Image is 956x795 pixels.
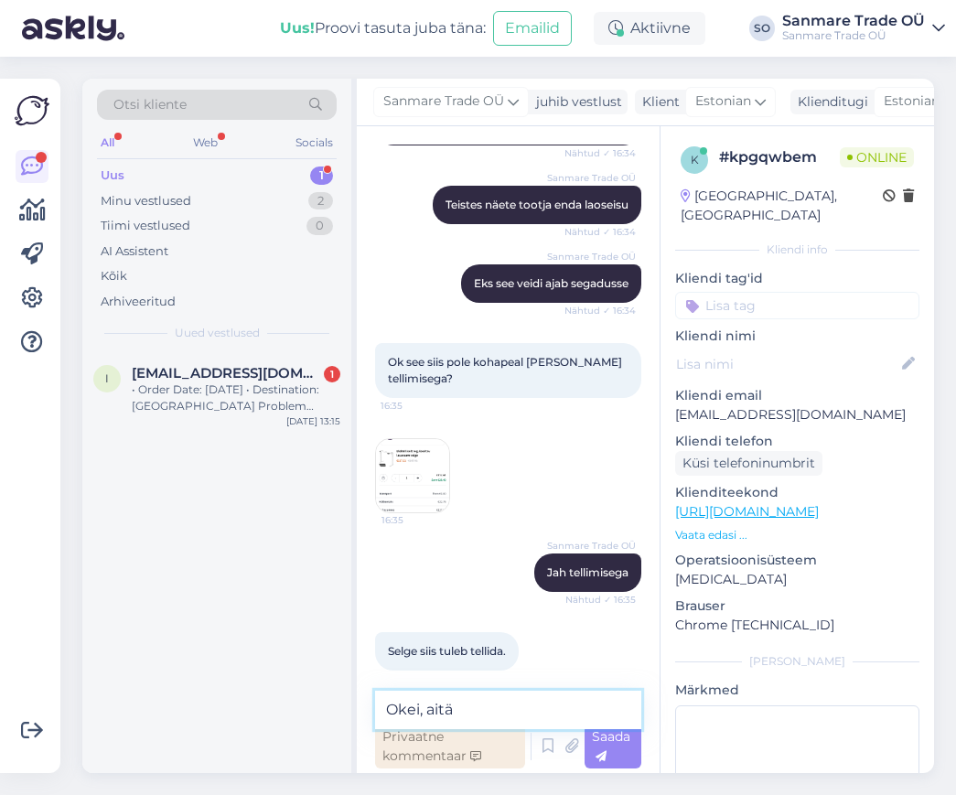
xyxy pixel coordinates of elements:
[101,267,127,285] div: Kõik
[675,292,919,319] input: Lisa tag
[675,405,919,424] p: [EMAIL_ADDRESS][DOMAIN_NAME]
[675,596,919,616] p: Brauser
[675,551,919,570] p: Operatsioonisüsteem
[691,153,699,167] span: k
[675,681,919,700] p: Märkmed
[381,513,450,527] span: 16:35
[675,327,919,346] p: Kliendi nimi
[675,570,919,589] p: [MEDICAL_DATA]
[280,19,315,37] b: Uus!
[132,365,322,381] span: ilyasw516@gmail.com
[719,146,840,168] div: # kpgqwbem
[547,539,636,553] span: Sanmare Trade OÜ
[675,432,919,451] p: Kliendi telefon
[15,93,49,128] img: Askly Logo
[324,366,340,382] div: 1
[884,91,940,112] span: Estonian
[105,371,109,385] span: i
[308,192,333,210] div: 2
[675,483,919,502] p: Klienditeekond
[381,399,449,413] span: 16:35
[681,187,883,225] div: [GEOGRAPHIC_DATA], [GEOGRAPHIC_DATA]
[675,653,919,670] div: [PERSON_NAME]
[101,242,168,261] div: AI Assistent
[564,304,636,317] span: Nähtud ✓ 16:34
[381,671,449,685] span: 16:36
[286,414,340,428] div: [DATE] 13:15
[175,325,260,341] span: Uued vestlused
[547,250,636,263] span: Sanmare Trade OÜ
[292,131,337,155] div: Socials
[375,725,525,768] div: Privaatne kommentaar
[280,17,486,39] div: Proovi tasuta juba täna:
[675,451,822,476] div: Küsi telefoninumbrit
[132,381,340,414] div: • Order Date: [DATE] • Destination: [GEOGRAPHIC_DATA] Problem Details: 1. The first shipment was ...
[189,131,221,155] div: Web
[376,439,449,512] img: Attachment
[306,217,333,235] div: 0
[375,691,641,729] textarea: Okei, ait
[676,354,898,374] input: Lisa nimi
[101,217,190,235] div: Tiimi vestlused
[493,11,572,46] button: Emailid
[101,192,191,210] div: Minu vestlused
[565,593,636,607] span: Nähtud ✓ 16:35
[388,644,506,658] span: Selge siis tuleb tellida.
[790,92,868,112] div: Klienditugi
[594,12,705,45] div: Aktiivne
[446,198,628,211] span: Teistes näete tootja enda laoseisu
[675,269,919,288] p: Kliendi tag'id
[474,276,628,290] span: Eks see veidi ajab segadusse
[310,167,333,185] div: 1
[529,92,622,112] div: juhib vestlust
[782,28,925,43] div: Sanmare Trade OÜ
[840,147,914,167] span: Online
[695,91,751,112] span: Estonian
[782,14,945,43] a: Sanmare Trade OÜSanmare Trade OÜ
[749,16,775,41] div: SO
[383,91,504,112] span: Sanmare Trade OÜ
[547,565,628,579] span: Jah tellimisega
[101,293,176,311] div: Arhiveeritud
[782,14,925,28] div: Sanmare Trade OÜ
[547,171,636,185] span: Sanmare Trade OÜ
[101,167,124,185] div: Uus
[675,616,919,635] p: Chrome [TECHNICAL_ID]
[388,355,625,385] span: Ok see siis pole kohapeal [PERSON_NAME] tellimisega?
[675,242,919,258] div: Kliendi info
[635,92,680,112] div: Klient
[675,527,919,543] p: Vaata edasi ...
[675,503,819,520] a: [URL][DOMAIN_NAME]
[564,225,636,239] span: Nähtud ✓ 16:34
[564,146,636,160] span: Nähtud ✓ 16:34
[675,386,919,405] p: Kliendi email
[97,131,118,155] div: All
[113,95,187,114] span: Otsi kliente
